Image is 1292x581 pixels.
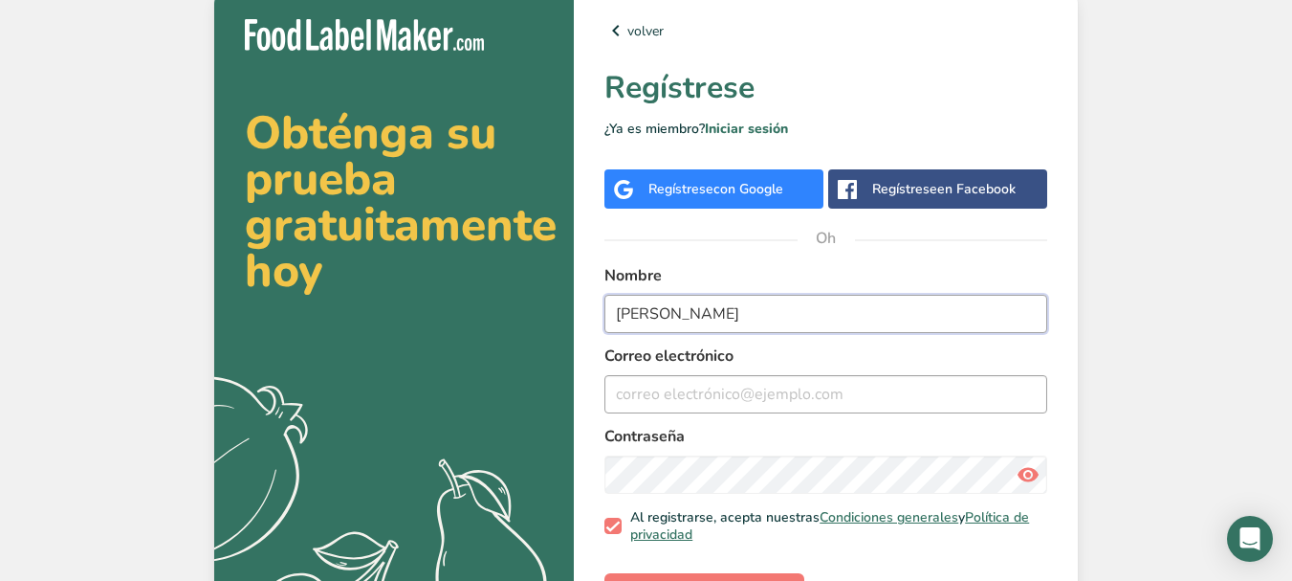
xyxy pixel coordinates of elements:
[604,295,1047,333] input: Juan Pérez
[604,265,662,286] font: Nombre
[630,508,1029,544] a: Política de privacidad
[627,22,664,40] font: volver
[245,19,484,51] img: Fabricante de etiquetas para alimentos
[604,67,755,108] font: Regístrese
[1227,516,1273,562] div: Open Intercom Messenger
[604,120,705,138] font: ¿Ya es miembro?
[872,180,937,198] font: Regístrese
[630,508,820,526] font: Al registrarse, acepta nuestras
[958,508,965,526] font: y
[705,120,788,138] a: Iniciar sesión
[820,508,958,526] a: Condiciones generales
[604,346,734,367] font: Correo electrónico
[816,228,836,249] font: Oh
[245,239,323,302] font: hoy
[604,375,1047,413] input: correo electrónico@ejemplo.com
[604,426,685,447] font: Contraseña
[245,147,557,257] font: prueba gratuitamente
[648,180,713,198] font: Regístrese
[937,180,1016,198] font: en Facebook
[245,101,496,165] font: Obténga su
[713,180,783,198] font: con Google
[604,19,1047,42] a: volver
